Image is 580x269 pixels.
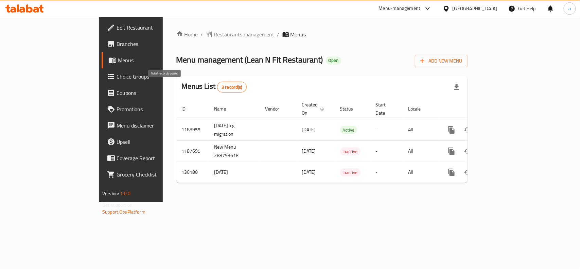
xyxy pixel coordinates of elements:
td: All [403,140,438,162]
a: Menus [102,52,196,68]
a: Promotions [102,101,196,117]
span: Name [214,105,235,113]
a: Restaurants management [206,30,275,38]
span: Coupons [117,89,190,97]
span: Status [340,105,362,113]
a: Edit Restaurant [102,19,196,36]
span: Grocery Checklist [117,170,190,179]
a: Coverage Report [102,150,196,166]
a: Support.OpsPlatform [102,207,145,216]
span: ID [182,105,195,113]
a: Grocery Checklist [102,166,196,183]
span: Branches [117,40,190,48]
td: All [403,119,438,140]
span: [DATE] [302,147,316,155]
span: Restaurants management [214,30,275,38]
span: Add New Menu [420,57,462,65]
td: All [403,162,438,183]
span: [DATE] [302,168,316,176]
li: / [277,30,280,38]
button: Change Status [460,164,476,181]
span: Open [326,57,341,63]
div: Export file [449,79,465,95]
li: / [201,30,203,38]
nav: breadcrumb [176,30,468,38]
a: Menu disclaimer [102,117,196,134]
span: Version: [102,189,119,198]
button: Change Status [460,143,476,159]
button: more [443,122,460,138]
a: Coupons [102,85,196,101]
button: more [443,143,460,159]
span: Inactive [340,148,361,155]
span: Menu management ( Lean N Fit Restaurant ) [176,52,323,67]
span: a [568,5,571,12]
span: Menu disclaimer [117,121,190,130]
div: [GEOGRAPHIC_DATA] [453,5,497,12]
td: New Menu 288793618 [209,140,260,162]
button: more [443,164,460,181]
a: Choice Groups [102,68,196,85]
button: Change Status [460,122,476,138]
span: Inactive [340,169,361,176]
span: Get support on: [102,201,134,209]
div: Open [326,56,341,65]
span: Active [340,126,357,134]
a: Upsell [102,134,196,150]
span: Vendor [265,105,288,113]
span: Choice Groups [117,72,190,81]
span: 3 record(s) [217,84,246,90]
span: Edit Restaurant [117,23,190,32]
td: - [370,119,403,140]
span: Menus [118,56,190,64]
span: Coverage Report [117,154,190,162]
span: Created On [302,101,327,117]
td: - [370,162,403,183]
span: Upsell [117,138,190,146]
div: Inactive [340,147,361,155]
td: - [370,140,403,162]
th: Actions [438,99,514,119]
span: 1.0.0 [120,189,130,198]
td: [DATE]-cg migration [209,119,260,140]
span: Promotions [117,105,190,113]
table: enhanced table [176,99,514,183]
a: Branches [102,36,196,52]
div: Inactive [340,168,361,176]
span: Locale [408,105,430,113]
span: Menus [291,30,306,38]
button: Add New Menu [415,55,468,67]
h2: Menus List [182,81,247,93]
div: Menu-management [379,4,421,13]
span: Start Date [376,101,395,117]
td: [DATE] [209,162,260,183]
span: [DATE] [302,125,316,134]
